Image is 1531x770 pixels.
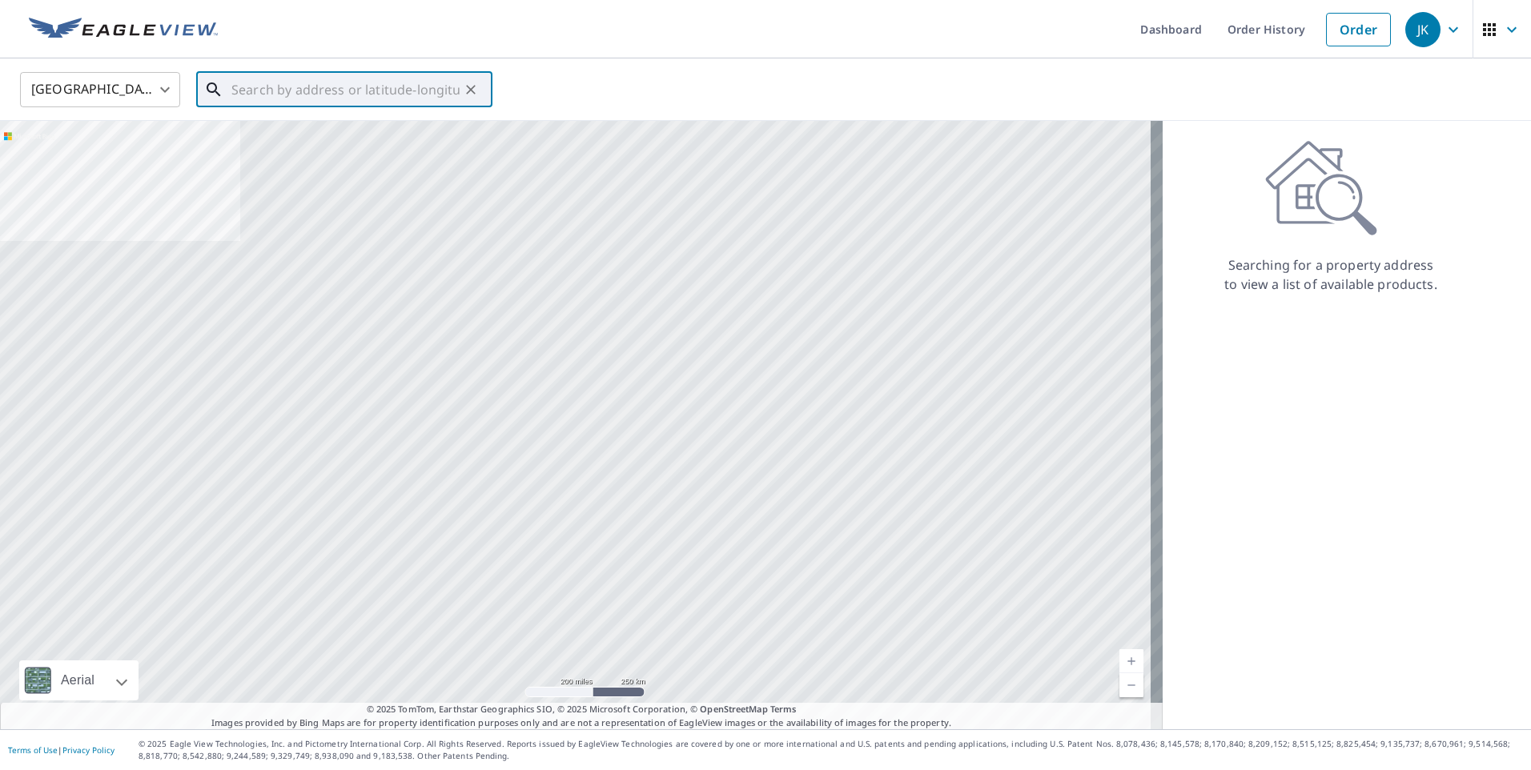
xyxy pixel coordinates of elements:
[1119,673,1143,697] a: Current Level 5, Zoom Out
[1326,13,1391,46] a: Order
[1119,649,1143,673] a: Current Level 5, Zoom In
[56,660,99,700] div: Aerial
[8,745,115,755] p: |
[1405,12,1441,47] div: JK
[20,67,180,112] div: [GEOGRAPHIC_DATA]
[19,660,139,700] div: Aerial
[700,703,767,715] a: OpenStreetMap
[62,744,115,756] a: Privacy Policy
[770,703,797,715] a: Terms
[231,67,460,112] input: Search by address or latitude-longitude
[8,744,58,756] a: Terms of Use
[367,703,797,716] span: © 2025 TomTom, Earthstar Geographics SIO, © 2025 Microsoft Corporation, ©
[29,18,218,42] img: EV Logo
[1224,255,1438,294] p: Searching for a property address to view a list of available products.
[460,78,482,101] button: Clear
[139,738,1523,762] p: © 2025 Eagle View Technologies, Inc. and Pictometry International Corp. All Rights Reserved. Repo...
